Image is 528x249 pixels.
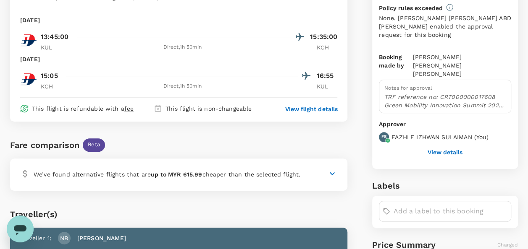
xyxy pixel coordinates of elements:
p: 15:35:00 [310,32,337,42]
p: KUL [316,82,337,91]
p: [PERSON_NAME] [77,234,126,242]
p: 16:55 [316,71,337,81]
iframe: Button to launch messaging window [7,215,34,242]
div: Direct , 1h 50min [67,82,298,91]
p: FS [381,134,386,140]
p: [DATE] [20,16,40,24]
button: View details [428,149,462,156]
span: Beta [83,141,105,149]
b: up to MYR 615.99 [151,171,202,178]
h6: Labels [372,179,518,192]
p: NB [60,234,68,242]
p: 13:45:00 [41,32,68,42]
p: KCH [316,43,337,52]
input: Add a label to this booking [394,205,507,218]
p: Policy rules exceeded [379,4,443,12]
div: Direct , 1h 50min [67,43,298,52]
div: None. [PERSON_NAME] [PERSON_NAME] ABD [PERSON_NAME] enabled the approval request for this booking [379,14,511,39]
img: MH [20,32,37,49]
p: 15:05 [41,71,58,81]
p: KUL [41,43,62,52]
p: TRF reference no: CRT000000017608 Green Mobility Innovation Summit 2025 at [GEOGRAPHIC_DATA], Kuc... [384,93,506,109]
p: This flight is non-changeable [165,104,252,113]
div: Traveller(s) [10,207,347,221]
div: Fare comparison [10,138,79,152]
p: [PERSON_NAME] [PERSON_NAME] [PERSON_NAME] [413,53,511,78]
p: Approver [379,120,511,129]
p: [DATE] [20,55,40,63]
p: FAZHLE IZHWAN SULAIMAN ( You ) [391,133,489,141]
p: This flight is refundable with a [32,104,134,113]
p: Traveller 1 : [20,234,51,242]
p: We’ve found alternative flights that are cheaper than the selected flight. [34,170,300,179]
span: Charged [497,242,518,248]
span: fee [124,105,134,112]
span: Notes for approval [384,85,432,91]
img: MH [20,71,37,88]
p: KCH [41,82,62,91]
button: View flight details [285,105,337,113]
p: Booking made by [379,53,413,78]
